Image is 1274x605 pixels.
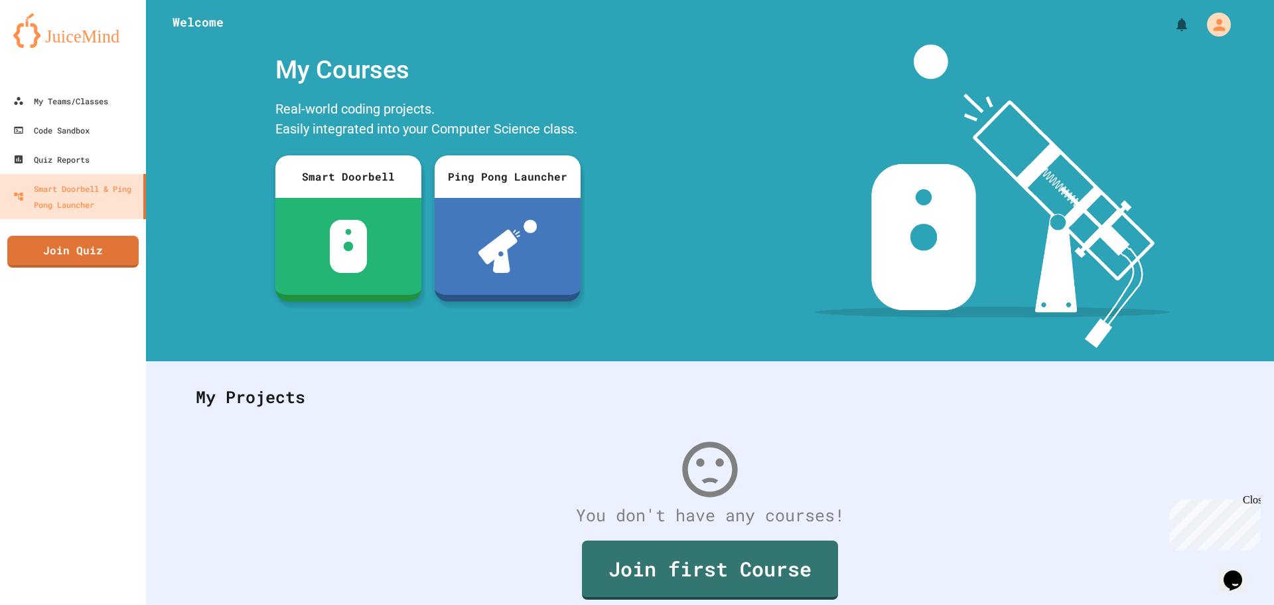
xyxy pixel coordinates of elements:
[7,236,139,268] a: Join Quiz
[582,541,838,600] a: Join first Course
[814,44,1170,348] img: banner-image-my-projects.png
[13,122,90,138] div: Code Sandbox
[330,220,368,273] img: sdb-white.svg
[13,181,138,213] div: Smart Doorbell & Ping Pong Launcher
[478,220,537,273] img: ppl-with-ball.png
[275,155,421,198] div: Smart Doorbell
[269,96,587,145] div: Real-world coding projects. Easily integrated into your Computer Science class.
[13,151,90,167] div: Quiz Reports
[1218,552,1261,592] iframe: chat widget
[13,93,108,109] div: My Teams/Classes
[1149,13,1193,36] div: My Notifications
[1193,9,1234,40] div: My Account
[13,13,133,48] img: logo-orange.svg
[5,5,92,84] div: Chat with us now!Close
[269,44,587,96] div: My Courses
[435,155,581,198] div: Ping Pong Launcher
[1164,494,1261,551] iframe: chat widget
[182,371,1238,423] div: My Projects
[182,503,1238,528] div: You don't have any courses!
